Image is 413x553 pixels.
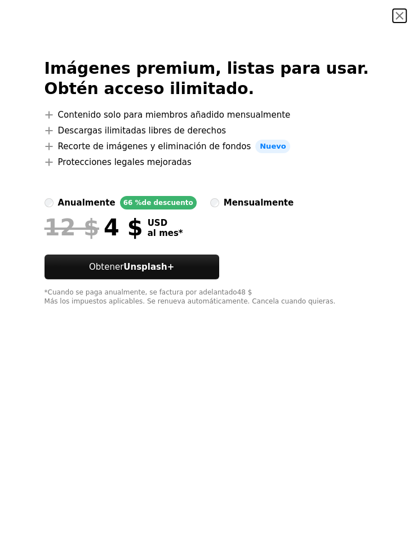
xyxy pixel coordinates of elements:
[123,262,174,272] strong: Unsplash+
[45,124,369,137] li: Descargas ilimitadas libres de derechos
[45,108,369,122] li: Contenido solo para miembros añadido mensualmente
[45,59,369,99] h2: Imágenes premium, listas para usar. Obtén acceso ilimitado.
[45,214,99,241] span: 12 $
[224,196,294,209] div: mensualmente
[58,196,116,209] div: anualmente
[45,288,369,306] div: *Cuando se paga anualmente, se factura por adelantado 48 $ Más los impuestos aplicables. Se renue...
[45,140,369,153] li: Recorte de imágenes y eliminación de fondos
[45,155,369,169] li: Protecciones legales mejoradas
[210,198,219,207] input: mensualmente
[45,198,54,207] input: anualmente66 %de descuento
[45,255,219,279] button: ObtenerUnsplash+
[45,214,143,241] div: 4 $
[120,196,197,209] div: 66 % de descuento
[148,228,183,238] span: al mes *
[255,140,290,153] span: Nuevo
[148,218,183,228] span: USD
